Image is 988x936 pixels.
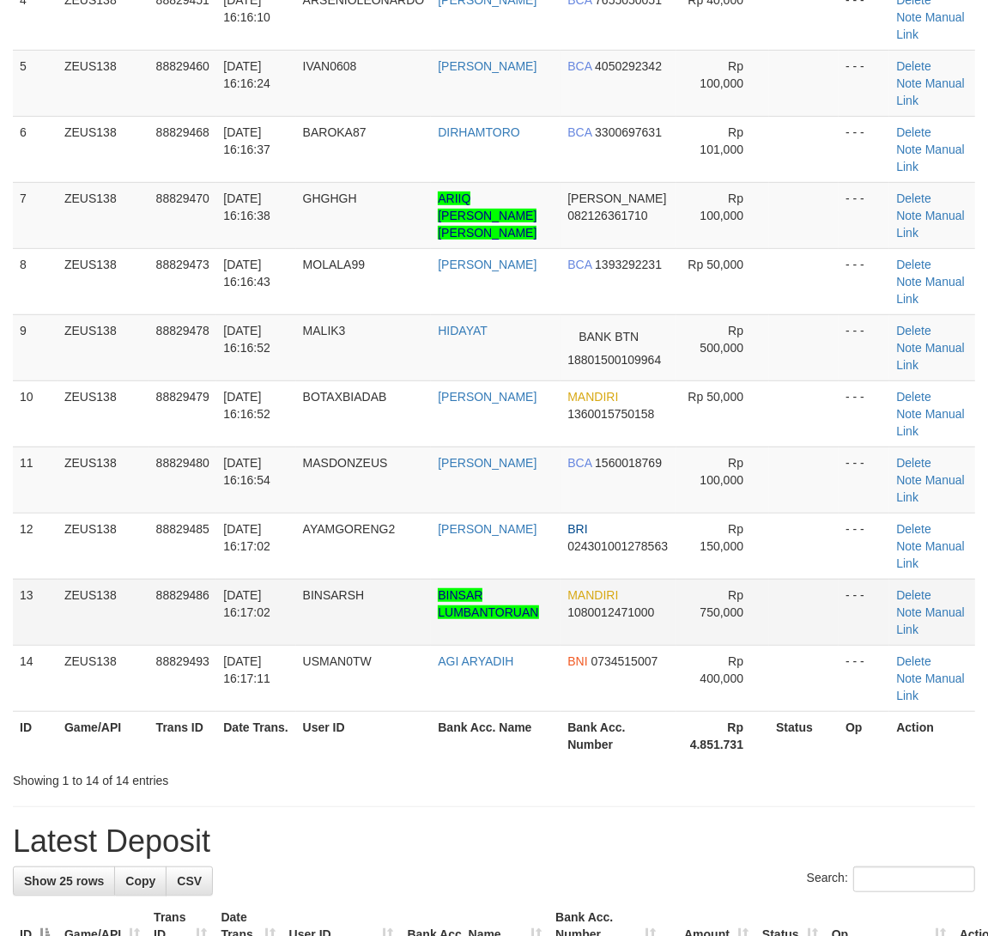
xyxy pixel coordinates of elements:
td: 11 [13,447,58,513]
a: [PERSON_NAME] [438,522,536,536]
a: Delete [896,59,930,73]
a: Delete [896,654,930,668]
td: ZEUS138 [58,248,149,314]
a: [PERSON_NAME] [438,59,536,73]
a: Manual Link [896,539,964,570]
th: Trans ID [149,711,217,760]
span: Rp 500,000 [700,324,744,355]
th: Bank Acc. Name [431,711,561,760]
a: Delete [896,258,930,271]
a: DIRHAMTORO [438,125,519,139]
span: MALIK3 [303,324,346,337]
th: Action [889,711,975,760]
span: 88829470 [156,191,209,205]
td: ZEUS138 [58,314,149,380]
span: BOTAXBIADAB [303,390,387,404]
td: - - - [839,314,889,380]
span: MOLALA99 [303,258,365,271]
td: ZEUS138 [58,182,149,248]
span: [DATE] 16:17:11 [223,654,270,685]
a: Note [896,605,922,619]
span: [DATE] 16:16:52 [223,324,270,355]
span: Copy 082126361710 to clipboard [567,209,647,222]
span: Copy 3300697631 to clipboard [595,125,662,139]
span: AYAMGORENG2 [303,522,396,536]
span: Copy 4050292342 to clipboard [595,59,662,73]
span: [DATE] 16:17:02 [223,522,270,553]
span: IVAN0608 [303,59,357,73]
a: Note [896,209,922,222]
a: Manual Link [896,143,964,173]
span: MANDIRI [567,588,618,602]
td: - - - [839,447,889,513]
span: [DATE] 16:16:38 [223,191,270,222]
td: ZEUS138 [58,513,149,579]
span: [DATE] 16:16:37 [223,125,270,156]
span: MANDIRI [567,390,618,404]
td: 13 [13,579,58,645]
td: 12 [13,513,58,579]
td: - - - [839,645,889,711]
a: Manual Link [896,209,964,240]
a: Manual Link [896,76,964,107]
a: Note [896,473,922,487]
a: ARIIQ [PERSON_NAME] [PERSON_NAME] [438,191,536,240]
span: Copy 1360015750158 to clipboard [567,407,654,421]
input: Search: [853,866,975,892]
a: BINSAR LUMBANTORUAN [438,588,538,619]
td: 9 [13,314,58,380]
span: BRI [567,522,587,536]
span: BINSARSH [303,588,365,602]
span: BANK BTN [567,322,650,351]
span: Copy 024301001278563 to clipboard [567,539,668,553]
label: Search: [807,866,975,892]
a: [PERSON_NAME] [438,258,536,271]
span: 88829473 [156,258,209,271]
td: - - - [839,116,889,182]
td: - - - [839,248,889,314]
span: [DATE] 16:16:24 [223,59,270,90]
span: Rp 750,000 [700,588,744,619]
a: CSV [166,866,213,896]
div: Showing 1 to 14 of 14 entries [13,765,399,789]
span: Copy 18801500109964 to clipboard [567,353,661,367]
span: [DATE] 16:16:43 [223,258,270,289]
td: - - - [839,50,889,116]
td: ZEUS138 [58,645,149,711]
span: 88829486 [156,588,209,602]
span: [DATE] 16:17:02 [223,588,270,619]
span: BCA [567,258,591,271]
span: MASDONZEUS [303,456,388,470]
span: Copy 1080012471000 to clipboard [567,605,654,619]
span: BCA [567,125,591,139]
span: Copy 1560018769 to clipboard [595,456,662,470]
span: [DATE] 16:16:54 [223,456,270,487]
a: Note [896,76,922,90]
span: Copy 0734515007 to clipboard [591,654,658,668]
span: 88829480 [156,456,209,470]
th: Op [839,711,889,760]
span: Rp 100,000 [700,456,744,487]
td: 10 [13,380,58,447]
a: Manual Link [896,341,964,372]
td: ZEUS138 [58,50,149,116]
a: Note [896,275,922,289]
span: BNI [567,654,587,668]
a: Delete [896,522,930,536]
span: BCA [567,59,591,73]
a: Manual Link [896,407,964,438]
span: 88829479 [156,390,209,404]
td: 7 [13,182,58,248]
th: User ID [296,711,432,760]
span: Copy 1393292231 to clipboard [595,258,662,271]
td: - - - [839,513,889,579]
span: Rp 50,000 [688,390,744,404]
span: 88829493 [156,654,209,668]
span: BAROKA87 [303,125,367,139]
td: ZEUS138 [58,579,149,645]
a: Note [896,672,922,685]
th: Date Trans. [216,711,295,760]
a: HIDAYAT [438,324,488,337]
a: Manual Link [896,10,964,41]
span: 88829485 [156,522,209,536]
